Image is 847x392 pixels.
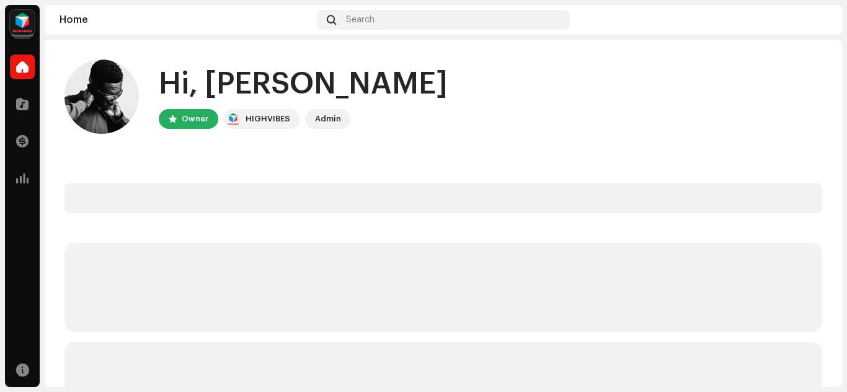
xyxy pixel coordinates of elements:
[346,15,375,25] span: Search
[159,64,448,104] div: Hi, [PERSON_NAME]
[182,111,208,126] div: Owner
[10,10,35,35] img: feab3aad-9b62-475c-8caf-26f15a9573ee
[64,59,139,134] img: e856a49b-0be0-4b22-904b-be6d529c3424
[226,111,241,126] img: feab3aad-9b62-475c-8caf-26f15a9573ee
[807,10,827,30] img: e856a49b-0be0-4b22-904b-be6d529c3424
[315,111,341,126] div: Admin
[60,15,312,25] div: Home
[246,111,290,126] div: HIGHVIBES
